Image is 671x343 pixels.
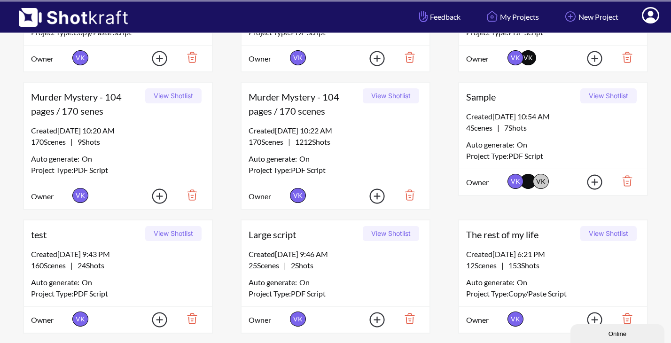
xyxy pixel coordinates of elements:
[580,88,637,103] button: View Shotlist
[249,249,422,260] div: Created [DATE] 9:46 AM
[417,11,460,22] span: Feedback
[466,261,501,270] span: 12 Scenes
[290,188,306,203] span: VK
[466,123,497,132] span: 4 Scenes
[31,277,82,288] span: Auto generate:
[507,312,523,327] span: VK
[355,48,388,69] img: Add Icon
[466,288,640,299] div: Project Type: Copy/Paste Script
[466,249,640,260] div: Created [DATE] 6:21 PM
[466,277,517,288] span: Auto generate:
[290,312,306,327] span: VK
[290,137,330,146] span: 1212 Shots
[417,8,430,24] img: Hand Icon
[507,174,523,189] span: VK
[363,226,419,241] button: View Shotlist
[249,314,288,326] span: Owner
[145,226,202,241] button: View Shotlist
[72,50,88,65] span: VK
[249,261,284,270] span: 25 Scenes
[477,4,546,29] a: My Projects
[299,153,310,164] span: On
[390,187,422,203] img: Trash Icon
[504,261,539,270] span: 153 Shots
[72,312,88,327] span: VK
[31,227,142,242] span: test
[608,49,640,65] img: Trash Icon
[466,150,640,162] div: Project Type: PDF Script
[31,153,82,164] span: Auto generate:
[466,314,505,326] span: Owner
[137,186,170,207] img: Add Icon
[31,90,142,118] span: Murder Mystery - 104 pages / 170 senes
[31,164,205,176] div: Project Type: PDF Script
[249,153,299,164] span: Auto generate:
[73,137,100,146] span: 9 Shots
[249,53,288,64] span: Owner
[484,8,500,24] img: Home Icon
[608,173,640,189] img: Trash Icon
[249,137,288,146] span: 170 Scenes
[466,111,640,122] div: Created [DATE] 10:54 AM
[249,164,422,176] div: Project Type: PDF Script
[31,249,205,260] div: Created [DATE] 9:43 PM
[517,139,527,150] span: On
[31,136,100,148] span: |
[31,288,205,299] div: Project Type: PDF Script
[390,49,422,65] img: Trash Icon
[72,188,88,203] span: VK
[249,277,299,288] span: Auto generate:
[466,90,577,104] span: Sample
[286,261,313,270] span: 2 Shots
[172,311,205,327] img: Trash Icon
[536,177,546,185] span: VK
[572,171,605,193] img: Add Icon
[73,261,104,270] span: 24 Shots
[355,186,388,207] img: Add Icon
[517,277,527,288] span: On
[608,311,640,327] img: Trash Icon
[507,50,523,65] span: VK
[249,136,330,148] span: |
[31,260,104,271] span: |
[82,277,92,288] span: On
[555,4,625,29] a: New Project
[31,125,205,136] div: Created [DATE] 10:20 AM
[31,137,70,146] span: 170 Scenes
[580,226,637,241] button: View Shotlist
[466,122,527,133] span: |
[137,309,170,330] img: Add Icon
[466,139,517,150] span: Auto generate:
[572,48,605,69] img: Add Icon
[466,227,577,242] span: The rest of my life
[290,50,306,65] span: VK
[249,288,422,299] div: Project Type: PDF Script
[31,314,70,326] span: Owner
[249,191,288,202] span: Owner
[249,125,422,136] div: Created [DATE] 10:22 AM
[31,191,70,202] span: Owner
[249,227,359,242] span: Large script
[355,309,388,330] img: Add Icon
[172,187,205,203] img: Trash Icon
[137,48,170,69] img: Add Icon
[82,153,92,164] span: On
[466,53,505,64] span: Owner
[523,54,533,62] span: VK
[562,8,578,24] img: Add Icon
[299,277,310,288] span: On
[145,88,202,103] button: View Shotlist
[390,311,422,327] img: Trash Icon
[249,260,313,271] span: |
[249,90,359,118] span: Murder Mystery - 104 pages / 170 scenes
[572,309,605,330] img: Add Icon
[363,88,419,103] button: View Shotlist
[499,123,527,132] span: 7 Shots
[466,177,505,188] span: Owner
[466,260,539,271] span: |
[570,322,666,343] iframe: chat widget
[31,53,70,64] span: Owner
[172,49,205,65] img: Trash Icon
[31,261,70,270] span: 160 Scenes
